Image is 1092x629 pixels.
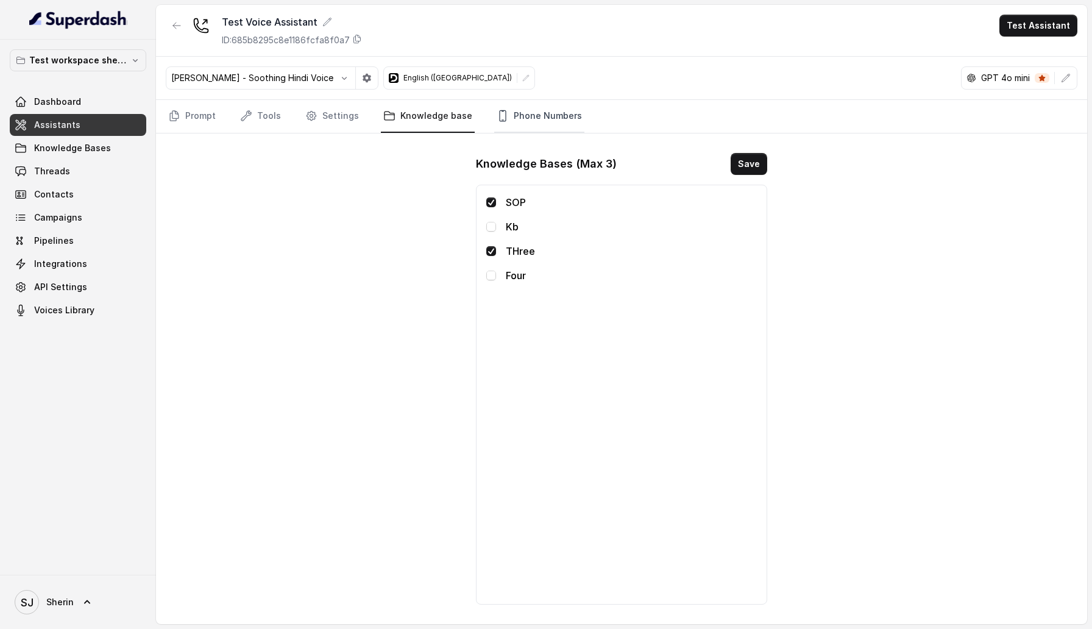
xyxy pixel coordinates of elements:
span: Dashboard [34,96,81,108]
a: Voices Library [10,299,146,321]
a: Threads [10,160,146,182]
span: Voices Library [34,304,94,316]
button: Test workspace sherin - limits of workspace naming [10,49,146,71]
span: Pipelines [34,235,74,247]
a: Knowledge Bases [10,137,146,159]
p: Four [506,268,756,283]
div: Test Voice Assistant [222,15,362,29]
span: Assistants [34,119,80,131]
svg: deepgram logo [389,73,399,83]
svg: openai logo [966,73,976,83]
span: Sherin [46,596,74,608]
span: API Settings [34,281,87,293]
span: Threads [34,165,70,177]
button: Save [731,153,767,175]
a: Settings [303,100,361,133]
p: GPT 4o mini [981,72,1030,84]
span: Knowledge Bases [34,142,111,154]
p: Kb [506,219,756,234]
a: Pipelines [10,230,146,252]
a: Campaigns [10,207,146,229]
a: Phone Numbers [494,100,584,133]
img: light.svg [29,10,127,29]
h1: Knowledge Bases (Max 3) [476,154,617,174]
p: ID: 685b8295c8e1186fcfa8f0a7 [222,34,350,46]
p: [PERSON_NAME] - Soothing Hindi Voice [171,72,333,84]
a: Knowledge base [381,100,475,133]
p: English ([GEOGRAPHIC_DATA]) [403,73,512,83]
span: Campaigns [34,211,82,224]
a: Integrations [10,253,146,275]
a: Assistants [10,114,146,136]
a: Prompt [166,100,218,133]
p: THree [506,244,756,258]
span: Integrations [34,258,87,270]
span: Contacts [34,188,74,201]
text: SJ [21,596,34,609]
button: Test Assistant [999,15,1077,37]
p: Test workspace sherin - limits of workspace naming [29,53,127,68]
a: Sherin [10,585,146,619]
a: Contacts [10,183,146,205]
a: Tools [238,100,283,133]
p: SOP [506,195,756,210]
a: API Settings [10,276,146,298]
nav: Tabs [166,100,1077,133]
a: Dashboard [10,91,146,113]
